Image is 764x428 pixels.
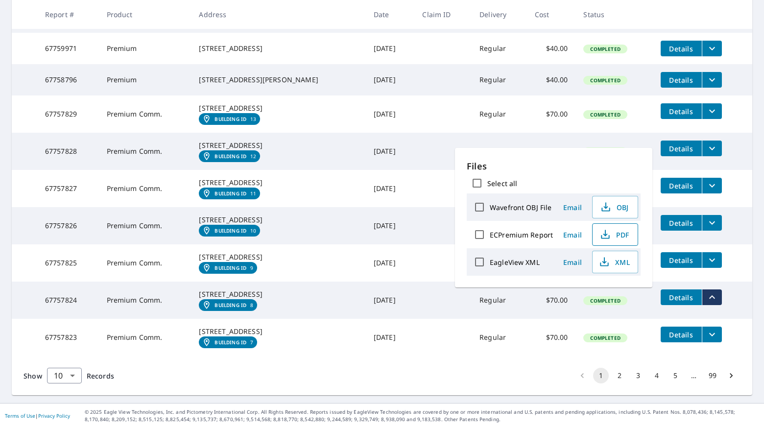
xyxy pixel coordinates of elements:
[215,153,246,159] em: Building ID
[612,368,627,383] button: Go to page 2
[47,362,82,389] div: 10
[702,289,722,305] button: filesDropdownBtn-67757824
[667,107,696,116] span: Details
[702,327,722,342] button: filesDropdownBtn-67757823
[199,225,260,237] a: Building ID10
[667,256,696,265] span: Details
[584,297,626,304] span: Completed
[99,207,191,244] td: Premium Comm.
[99,282,191,319] td: Premium Comm.
[199,327,358,336] div: [STREET_ADDRESS]
[472,282,527,319] td: Regular
[667,293,696,302] span: Details
[37,133,99,170] td: 67757828
[37,170,99,207] td: 67757827
[199,252,358,262] div: [STREET_ADDRESS]
[37,244,99,282] td: 67757825
[215,190,246,196] em: Building ID
[702,178,722,193] button: filesDropdownBtn-67757827
[661,252,702,268] button: detailsBtn-67757825
[215,116,246,122] em: Building ID
[99,64,191,95] td: Premium
[584,77,626,84] span: Completed
[527,33,576,64] td: $40.00
[527,319,576,356] td: $70.00
[366,319,415,356] td: [DATE]
[598,256,630,268] span: XML
[667,218,696,228] span: Details
[561,203,584,212] span: Email
[366,64,415,95] td: [DATE]
[661,41,702,56] button: detailsBtn-67759971
[661,289,702,305] button: detailsBtn-67757824
[661,178,702,193] button: detailsBtn-67757827
[667,330,696,339] span: Details
[366,170,415,207] td: [DATE]
[199,188,260,199] a: Building ID11
[705,368,720,383] button: Go to page 99
[5,412,35,419] a: Terms of Use
[490,258,540,267] label: EagleView XML
[38,412,70,419] a: Privacy Policy
[592,223,638,246] button: PDF
[557,227,588,242] button: Email
[37,64,99,95] td: 67758796
[490,203,551,212] label: Wavefront OBJ File
[199,262,257,274] a: Building ID9
[215,339,246,345] em: Building ID
[668,368,683,383] button: Go to page 5
[472,319,527,356] td: Regular
[366,282,415,319] td: [DATE]
[472,33,527,64] td: Regular
[37,95,99,133] td: 67757829
[702,103,722,119] button: filesDropdownBtn-67757829
[472,95,527,133] td: Regular
[5,413,70,419] p: |
[584,46,626,52] span: Completed
[87,371,114,380] span: Records
[215,265,246,271] em: Building ID
[598,229,630,240] span: PDF
[527,282,576,319] td: $70.00
[366,133,415,170] td: [DATE]
[661,327,702,342] button: detailsBtn-67757823
[99,33,191,64] td: Premium
[199,44,358,53] div: [STREET_ADDRESS]
[366,244,415,282] td: [DATE]
[584,334,626,341] span: Completed
[199,299,257,311] a: Building ID8
[366,95,415,133] td: [DATE]
[215,228,246,234] em: Building ID
[366,207,415,244] td: [DATE]
[199,289,358,299] div: [STREET_ADDRESS]
[561,258,584,267] span: Email
[199,113,260,125] a: Building ID13
[561,230,584,239] span: Email
[667,75,696,85] span: Details
[215,302,246,308] em: Building ID
[199,178,358,188] div: [STREET_ADDRESS]
[37,319,99,356] td: 67757823
[85,408,759,423] p: © 2025 Eagle View Technologies, Inc. and Pictometry International Corp. All Rights Reserved. Repo...
[37,33,99,64] td: 67759971
[573,368,740,383] nav: pagination navigation
[649,368,665,383] button: Go to page 4
[661,215,702,231] button: detailsBtn-67757826
[37,282,99,319] td: 67757824
[557,200,588,215] button: Email
[467,160,641,173] p: Files
[99,319,191,356] td: Premium Comm.
[592,196,638,218] button: OBJ
[24,371,42,380] span: Show
[661,141,702,156] button: detailsBtn-67757828
[366,33,415,64] td: [DATE]
[199,150,260,162] a: Building ID12
[199,141,358,150] div: [STREET_ADDRESS]
[47,368,82,383] div: Show 10 records
[630,368,646,383] button: Go to page 3
[199,336,257,348] a: Building ID7
[487,179,517,188] label: Select all
[702,252,722,268] button: filesDropdownBtn-67757825
[667,181,696,190] span: Details
[527,64,576,95] td: $40.00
